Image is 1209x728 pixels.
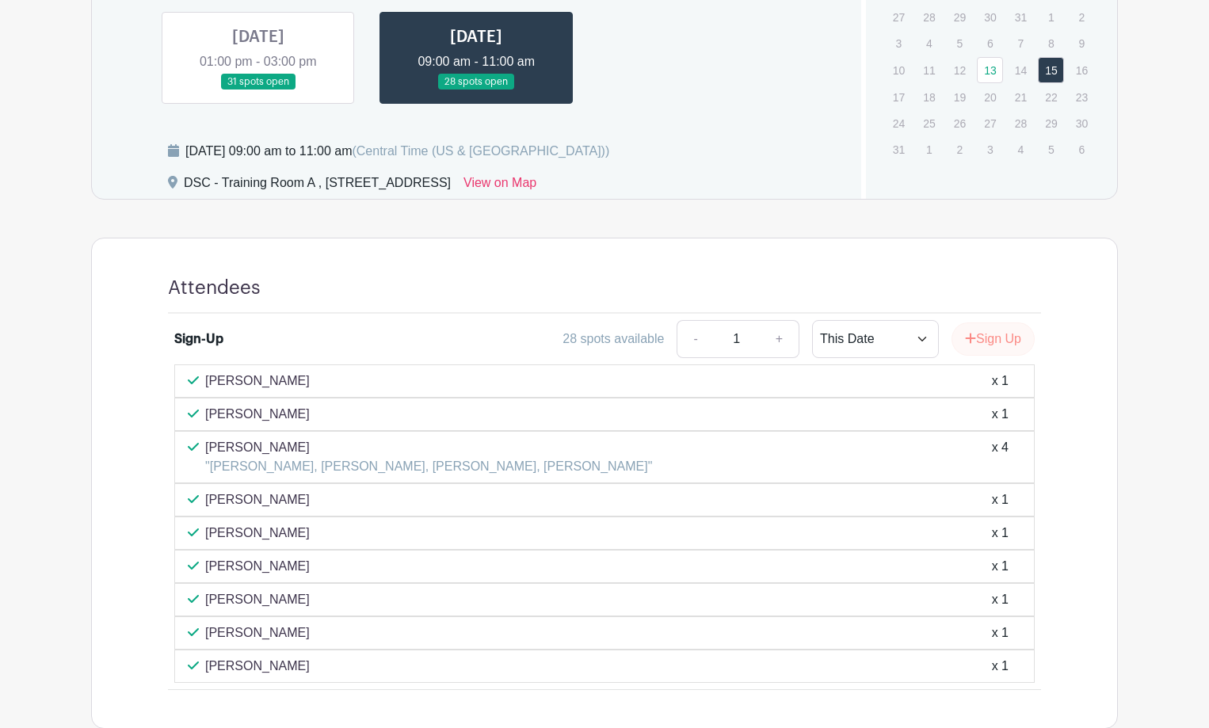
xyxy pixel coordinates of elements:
div: x 1 [992,405,1009,424]
p: 8 [1038,31,1064,55]
a: 13 [977,57,1003,83]
p: 2 [947,137,973,162]
p: 28 [916,5,942,29]
p: 6 [977,31,1003,55]
p: [PERSON_NAME] [205,405,310,424]
p: 21 [1008,85,1034,109]
div: x 1 [992,657,1009,676]
p: 10 [886,58,912,82]
div: 28 spots available [563,330,664,349]
p: 3 [977,137,1003,162]
p: 31 [886,137,912,162]
p: 2 [1069,5,1095,29]
p: [PERSON_NAME] [205,490,310,509]
div: DSC - Training Room A , [STREET_ADDRESS] [184,173,451,199]
p: 20 [977,85,1003,109]
p: 5 [1038,137,1064,162]
p: 23 [1069,85,1095,109]
p: 30 [1069,111,1095,135]
p: 27 [886,5,912,29]
p: 19 [947,85,973,109]
div: x 4 [992,438,1009,476]
p: 26 [947,111,973,135]
div: x 1 [992,557,1009,576]
p: 16 [1069,58,1095,82]
p: 1 [916,137,942,162]
p: 6 [1069,137,1095,162]
p: 12 [947,58,973,82]
p: 4 [916,31,942,55]
p: 14 [1008,58,1034,82]
p: [PERSON_NAME] [205,623,310,642]
p: [PERSON_NAME] [205,372,310,391]
p: 9 [1069,31,1095,55]
div: x 1 [992,524,1009,543]
p: [PERSON_NAME] [205,438,652,457]
div: [DATE] 09:00 am to 11:00 am [185,142,609,161]
p: 27 [977,111,1003,135]
p: 29 [1038,111,1064,135]
a: - [677,320,713,358]
p: [PERSON_NAME] [205,524,310,543]
p: 22 [1038,85,1064,109]
h4: Attendees [168,276,261,299]
p: 25 [916,111,942,135]
span: (Central Time (US & [GEOGRAPHIC_DATA])) [352,144,609,158]
p: 17 [886,85,912,109]
p: 30 [977,5,1003,29]
p: 7 [1008,31,1034,55]
a: + [760,320,799,358]
p: [PERSON_NAME] [205,590,310,609]
a: View on Map [463,173,536,199]
div: Sign-Up [174,330,223,349]
p: [PERSON_NAME] [205,557,310,576]
div: x 1 [992,623,1009,642]
p: 11 [916,58,942,82]
p: 31 [1008,5,1034,29]
a: 15 [1038,57,1064,83]
p: 5 [947,31,973,55]
p: 28 [1008,111,1034,135]
p: [PERSON_NAME] [205,657,310,676]
div: x 1 [992,490,1009,509]
p: 29 [947,5,973,29]
div: x 1 [992,590,1009,609]
p: 24 [886,111,912,135]
button: Sign Up [952,322,1035,356]
p: 3 [886,31,912,55]
p: 4 [1008,137,1034,162]
p: 18 [916,85,942,109]
div: x 1 [992,372,1009,391]
p: 1 [1038,5,1064,29]
p: "[PERSON_NAME], [PERSON_NAME], [PERSON_NAME], [PERSON_NAME]" [205,457,652,476]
